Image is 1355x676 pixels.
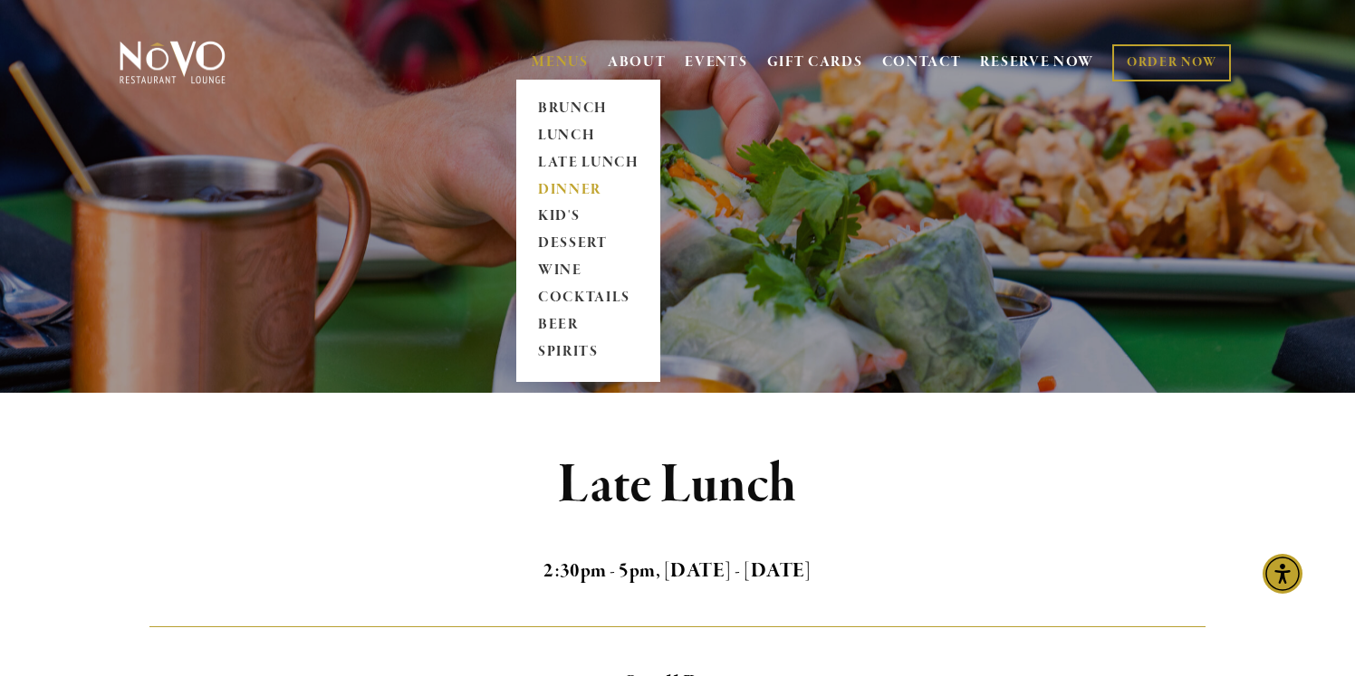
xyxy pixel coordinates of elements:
strong: 2:30pm - 5pm, [DATE] - [DATE] [543,558,812,584]
a: BRUNCH [532,95,645,122]
div: Accessibility Menu [1263,554,1302,594]
strong: Late Lunch [558,451,798,519]
a: SPIRITS [532,339,645,367]
a: WINE [532,258,645,285]
a: LUNCH [532,122,645,149]
img: Novo Restaurant &amp; Lounge [116,40,229,85]
a: LATE LUNCH [532,149,645,176]
a: DESSERT [532,231,645,258]
a: RESERVE NOW [980,45,1094,80]
a: ORDER NOW [1112,44,1231,81]
a: MENUS [532,53,589,71]
a: EVENTS [685,53,747,71]
a: ABOUT [608,53,667,71]
a: GIFT CARDS [767,45,863,80]
a: KID'S [532,204,645,231]
a: COCKTAILS [532,285,645,312]
a: BEER [532,312,645,339]
a: DINNER [532,176,645,204]
a: CONTACT [882,45,962,80]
